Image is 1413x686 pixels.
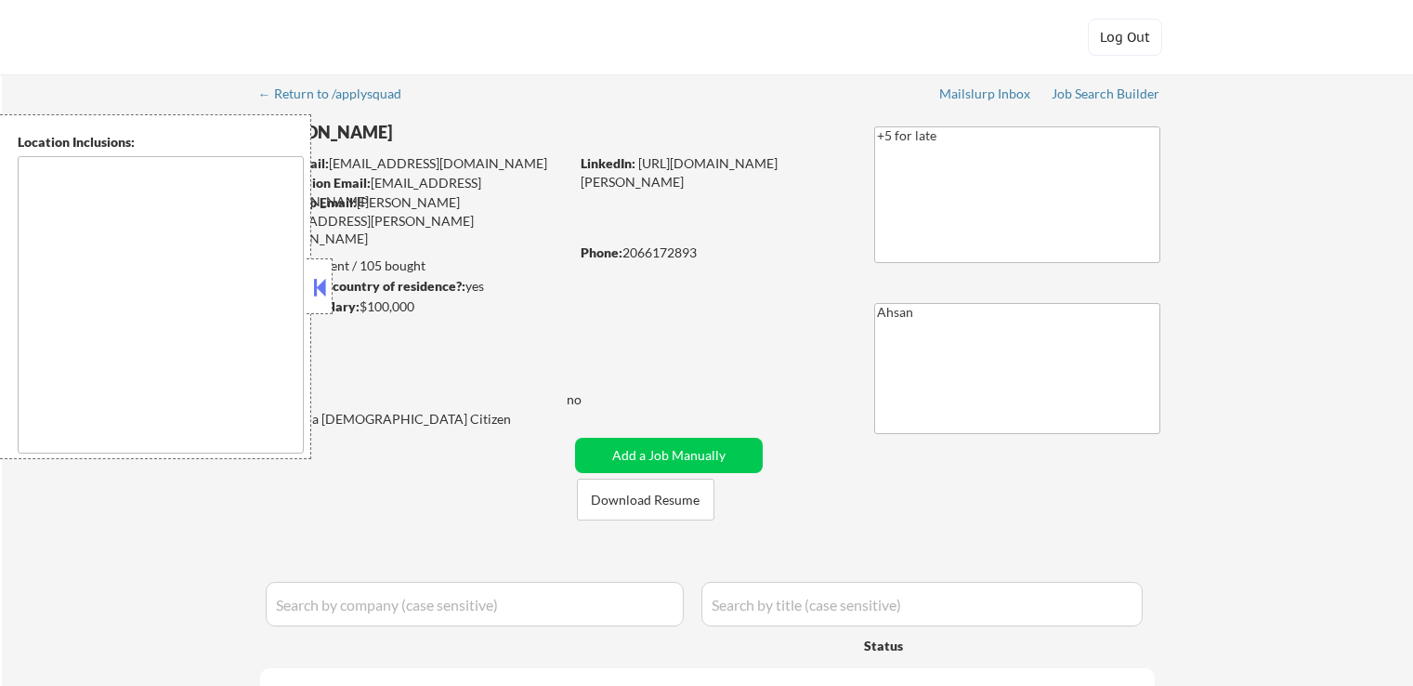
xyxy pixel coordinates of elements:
button: Add a Job Manually [575,438,763,473]
strong: LinkedIn: [581,155,635,171]
div: [PERSON_NAME][EMAIL_ADDRESS][PERSON_NAME][DOMAIN_NAME] [260,193,569,248]
a: Mailslurp Inbox [939,86,1032,105]
div: [EMAIL_ADDRESS][DOMAIN_NAME] [261,154,569,173]
strong: Phone: [581,244,622,260]
input: Search by company (case sensitive) [266,582,684,627]
div: Status [864,628,1024,662]
div: Location Inclusions: [18,133,304,152]
div: ← Return to /applysquad [258,87,419,100]
div: [EMAIL_ADDRESS][DOMAIN_NAME] [261,174,569,210]
div: [PERSON_NAME] [260,121,642,144]
div: 2066172893 [581,244,844,262]
div: yes [259,277,563,296]
strong: Can work in country of residence?: [259,278,465,294]
div: Mailslurp Inbox [939,87,1032,100]
a: ← Return to /applysquad [258,86,419,105]
button: Log Out [1088,19,1162,56]
div: $100,000 [259,297,569,316]
div: no [567,390,620,409]
div: 31 sent / 105 bought [259,257,569,275]
div: Yes, I am a [DEMOGRAPHIC_DATA] Citizen [260,410,574,429]
a: [URL][DOMAIN_NAME][PERSON_NAME] [581,155,778,190]
input: Search by title (case sensitive) [701,582,1143,627]
div: Job Search Builder [1052,87,1160,100]
button: Download Resume [577,479,714,521]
